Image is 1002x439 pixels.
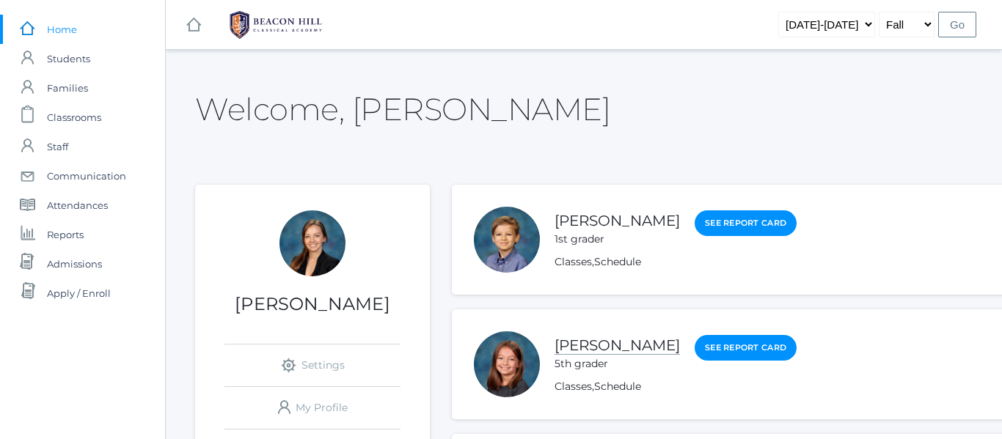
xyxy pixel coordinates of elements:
[47,73,88,103] span: Families
[195,92,610,126] h2: Welcome, [PERSON_NAME]
[594,255,641,268] a: Schedule
[474,331,540,397] div: Ayla Smith
[555,254,797,270] div: ,
[555,232,680,247] div: 1st grader
[279,210,345,276] div: Allison Smith
[938,12,976,37] input: Go
[594,380,641,393] a: Schedule
[221,7,331,43] img: BHCALogos-05-308ed15e86a5a0abce9b8dd61676a3503ac9727e845dece92d48e8588c001991.png
[47,191,108,220] span: Attendances
[555,255,592,268] a: Classes
[47,278,111,308] span: Apply / Enroll
[47,249,102,278] span: Admissions
[224,387,401,429] a: My Profile
[555,356,680,372] div: 5th grader
[224,344,401,386] a: Settings
[47,161,126,191] span: Communication
[195,295,430,314] h1: [PERSON_NAME]
[47,44,90,73] span: Students
[47,15,77,44] span: Home
[695,335,797,361] a: See Report Card
[555,212,680,229] a: [PERSON_NAME]
[47,220,84,249] span: Reports
[555,380,592,393] a: Classes
[555,336,680,355] a: [PERSON_NAME]
[695,210,797,236] a: See Report Card
[47,132,68,161] span: Staff
[555,379,797,394] div: ,
[474,207,540,273] div: Noah Smith
[47,103,101,132] span: Classrooms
